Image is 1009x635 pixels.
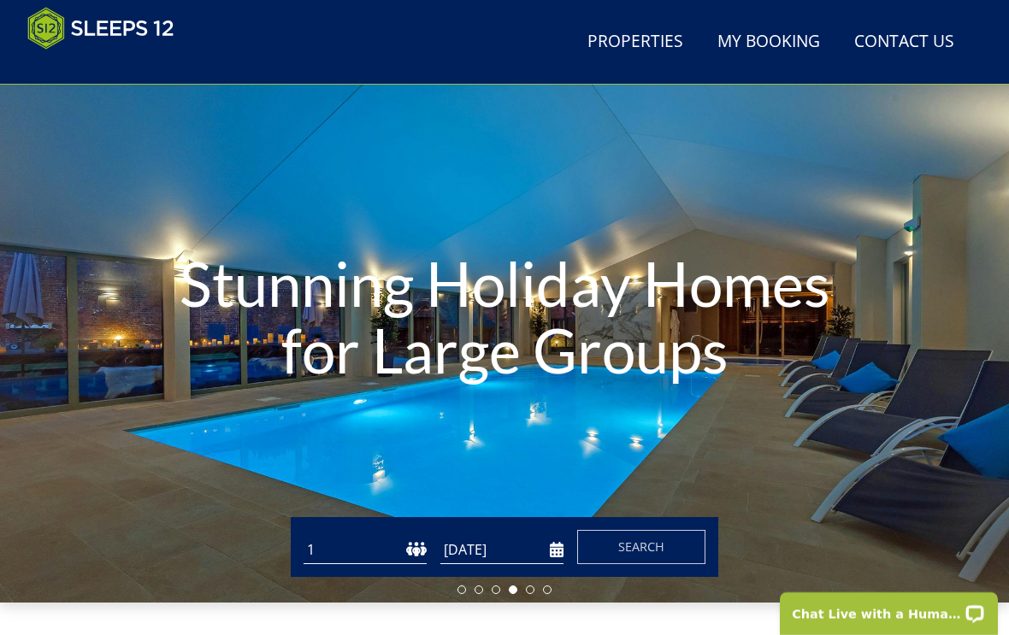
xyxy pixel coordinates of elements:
[769,581,1009,635] iframe: LiveChat chat widget
[711,23,827,62] a: My Booking
[577,530,705,564] button: Search
[151,216,858,418] h1: Stunning Holiday Homes for Large Groups
[847,23,961,62] a: Contact Us
[581,23,690,62] a: Properties
[27,7,174,50] img: Sleeps 12
[19,60,198,74] iframe: Customer reviews powered by Trustpilot
[440,536,564,564] input: Arrival Date
[618,538,664,555] span: Search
